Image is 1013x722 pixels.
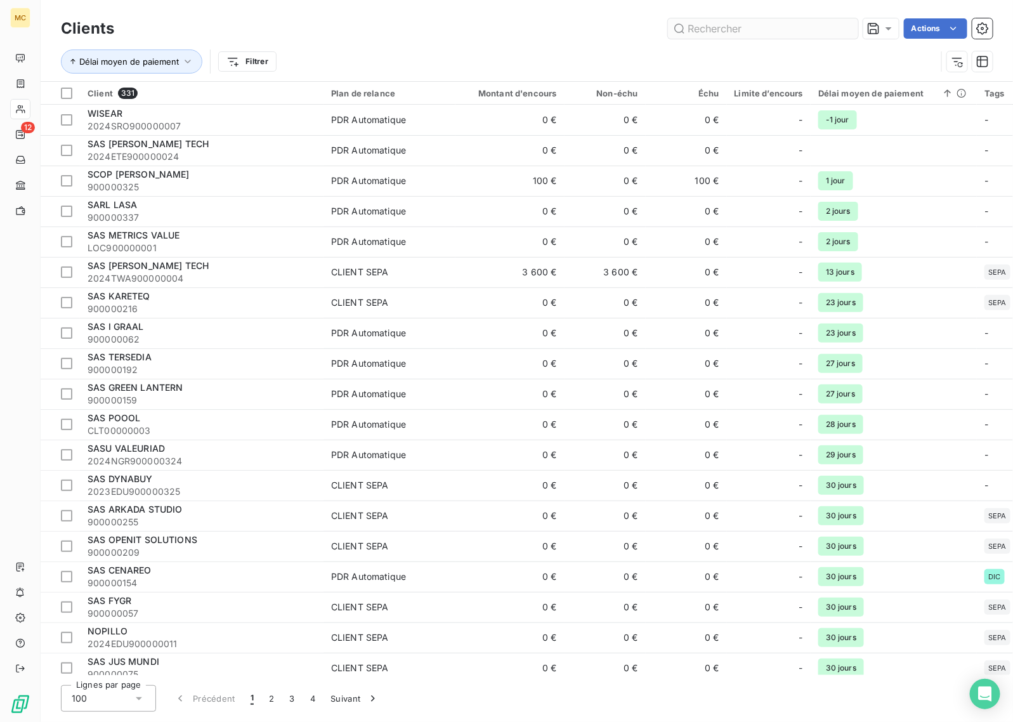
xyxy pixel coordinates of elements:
[799,479,803,492] span: -
[455,226,565,257] td: 0 €
[984,449,988,460] span: -
[331,235,406,248] div: PDR Automatique
[799,114,803,126] span: -
[970,679,1000,709] div: Open Intercom Messenger
[818,324,863,343] span: 23 jours
[88,138,209,149] span: SAS [PERSON_NAME] TECH
[988,542,1007,550] span: SEPA
[331,479,389,492] div: CLIENT SEPA
[799,388,803,400] span: -
[455,440,565,470] td: 0 €
[88,668,316,681] span: 900000075
[21,122,35,133] span: 12
[799,662,803,674] span: -
[331,388,406,400] div: PDR Automatique
[565,470,646,501] td: 0 €
[10,694,30,714] img: Logo LeanPay
[646,501,727,531] td: 0 €
[455,379,565,409] td: 0 €
[88,382,183,393] span: SAS GREEN LANTERN
[455,105,565,135] td: 0 €
[565,592,646,622] td: 0 €
[818,415,863,434] span: 28 jours
[72,692,87,705] span: 100
[88,516,316,528] span: 900000255
[818,232,858,251] span: 2 jours
[455,653,565,683] td: 0 €
[88,607,316,620] span: 900000057
[303,685,323,712] button: 4
[88,108,122,119] span: WISEAR
[88,88,113,98] span: Client
[646,287,727,318] td: 0 €
[331,662,389,674] div: CLIENT SEPA
[984,388,988,399] span: -
[88,443,165,454] span: SASU VALEURIAD
[565,135,646,166] td: 0 €
[799,540,803,553] span: -
[331,266,389,279] div: CLIENT SEPA
[88,638,316,650] span: 2024EDU900000011
[455,318,565,348] td: 0 €
[818,506,864,525] span: 30 jours
[331,327,406,339] div: PDR Automatique
[988,634,1007,641] span: SEPA
[818,567,864,586] span: 30 jours
[88,364,316,376] span: 900000192
[455,561,565,592] td: 0 €
[646,257,727,287] td: 0 €
[331,570,406,583] div: PDR Automatique
[455,135,565,166] td: 0 €
[88,199,137,210] span: SARL LASA
[218,51,277,72] button: Filtrer
[565,622,646,653] td: 0 €
[261,685,282,712] button: 2
[331,205,406,218] div: PDR Automatique
[646,592,727,622] td: 0 €
[818,628,864,647] span: 30 jours
[818,171,853,190] span: 1 jour
[984,419,988,430] span: -
[88,595,131,606] span: SAS FYGR
[799,601,803,614] span: -
[88,394,316,407] span: 900000159
[988,299,1007,306] span: SEPA
[243,685,261,712] button: 1
[331,631,389,644] div: CLIENT SEPA
[88,412,140,423] span: SAS POOOL
[88,351,152,362] span: SAS TERSEDIA
[331,509,389,522] div: CLIENT SEPA
[984,206,988,216] span: -
[282,685,303,712] button: 3
[565,409,646,440] td: 0 €
[565,105,646,135] td: 0 €
[646,196,727,226] td: 0 €
[818,110,857,129] span: -1 jour
[818,202,858,221] span: 2 jours
[455,531,565,561] td: 0 €
[88,473,153,484] span: SAS DYNABUY
[323,685,387,712] button: Suivant
[988,512,1007,520] span: SEPA
[818,354,863,373] span: 27 jours
[455,287,565,318] td: 0 €
[331,296,389,309] div: CLIENT SEPA
[118,88,138,99] span: 331
[984,358,988,369] span: -
[565,561,646,592] td: 0 €
[818,445,863,464] span: 29 jours
[646,226,727,257] td: 0 €
[88,169,190,180] span: SCOP [PERSON_NAME]
[565,318,646,348] td: 0 €
[251,692,254,705] span: 1
[799,509,803,522] span: -
[646,622,727,653] td: 0 €
[735,88,803,98] div: Limite d’encours
[799,449,803,461] span: -
[88,230,180,240] span: SAS METRICS VALUE
[331,174,406,187] div: PDR Automatique
[331,418,406,431] div: PDR Automatique
[88,272,316,285] span: 2024TWA900000004
[88,626,127,636] span: NOPILLO
[88,485,316,498] span: 2023EDU900000325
